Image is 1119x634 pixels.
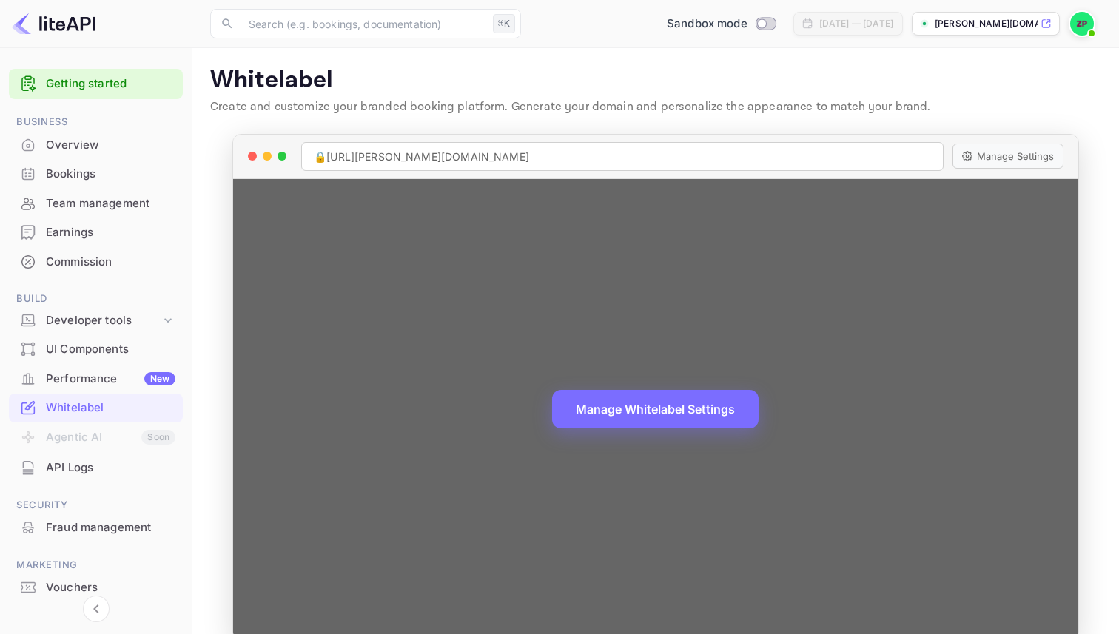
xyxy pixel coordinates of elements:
span: Security [9,497,183,513]
p: [PERSON_NAME][DOMAIN_NAME]... [935,17,1038,30]
div: Earnings [46,224,175,241]
a: PerformanceNew [9,365,183,392]
div: Vouchers [46,579,175,596]
div: ⌘K [493,14,515,33]
div: [DATE] — [DATE] [819,17,893,30]
img: LiteAPI logo [12,12,95,36]
div: Switch to Production mode [661,16,782,33]
a: Getting started [46,75,175,92]
a: Bookings [9,160,183,187]
div: Whitelabel [46,399,175,417]
div: API Logs [46,459,175,476]
div: Whitelabel [9,394,183,422]
a: Commission [9,248,183,275]
a: Whitelabel [9,394,183,421]
a: Vouchers [9,573,183,601]
a: Overview [9,131,183,158]
div: New [144,372,175,385]
div: Vouchers [9,573,183,602]
div: Bookings [9,160,183,189]
div: Commission [9,248,183,277]
a: Fraud management [9,513,183,541]
div: UI Components [46,341,175,358]
div: Bookings [46,166,175,183]
p: Whitelabel [210,66,1101,95]
span: Sandbox mode [667,16,747,33]
div: Getting started [9,69,183,99]
span: Business [9,114,183,130]
div: Fraud management [9,513,183,542]
div: Developer tools [9,308,183,334]
p: Create and customize your branded booking platform. Generate your domain and personalize the appe... [210,98,1101,116]
button: Collapse navigation [83,596,110,622]
div: Team management [46,195,175,212]
button: Manage Settings [952,144,1063,169]
a: API Logs [9,453,183,481]
div: API Logs [9,453,183,482]
div: 🔒 [URL][PERSON_NAME][DOMAIN_NAME] [301,142,944,171]
a: Earnings [9,218,183,246]
div: Overview [9,131,183,160]
input: Search (e.g. bookings, documentation) [240,9,487,38]
div: Developer tools [46,312,161,329]
img: Zika Pavlovic [1070,12,1094,36]
div: Performance [46,371,175,388]
div: Fraud management [46,519,175,536]
div: Overview [46,137,175,154]
div: Earnings [9,218,183,247]
div: Commission [46,254,175,271]
a: UI Components [9,335,183,362]
span: Marketing [9,557,183,573]
div: Team management [9,189,183,218]
div: UI Components [9,335,183,364]
div: PerformanceNew [9,365,183,394]
a: Team management [9,189,183,217]
span: Build [9,291,183,307]
button: Manage Whitelabel Settings [552,390,759,428]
